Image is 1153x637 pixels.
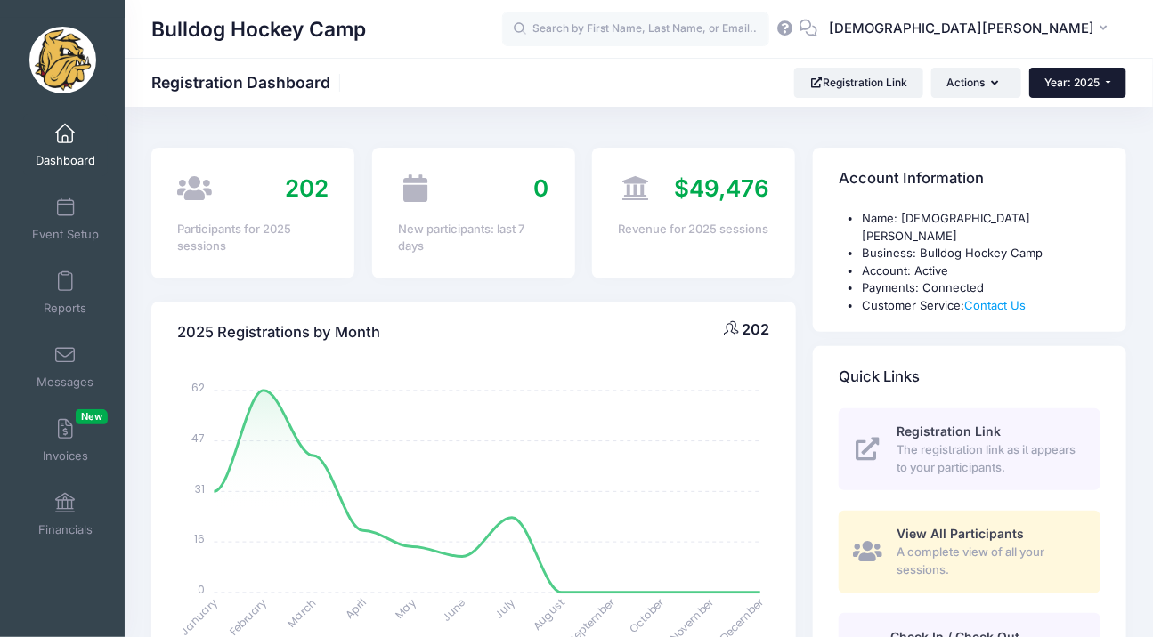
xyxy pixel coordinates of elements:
span: The registration link as it appears to your participants. [897,441,1080,476]
button: Year: 2025 [1029,68,1126,98]
span: Messages [37,375,93,390]
a: InvoicesNew [23,409,108,472]
a: Registration Link [794,68,923,98]
span: $49,476 [674,174,769,202]
img: Bulldog Hockey Camp [29,27,96,93]
h1: Bulldog Hockey Camp [151,9,366,50]
li: Payments: Connected [862,279,1100,297]
li: Account: Active [862,262,1100,280]
a: Messages [23,335,108,398]
span: 202 [285,174,329,202]
div: Participants for 2025 sessions [177,221,329,255]
a: Event Setup [23,188,108,250]
a: Contact Us [964,298,1026,312]
tspan: 16 [195,531,206,546]
tspan: 47 [192,431,206,446]
span: A complete view of all your sessions. [897,544,1080,578]
h1: Registration Dashboard [151,73,345,92]
a: Reports [23,262,108,324]
button: [DEMOGRAPHIC_DATA][PERSON_NAME] [817,9,1126,50]
span: New [76,409,108,424]
tspan: 62 [192,380,206,395]
tspan: 31 [196,480,206,496]
li: Customer Service: [862,297,1100,315]
span: View All Participants [897,526,1024,541]
span: Year: 2025 [1045,76,1100,89]
tspan: 0 [199,582,206,597]
li: Business: Bulldog Hockey Camp [862,245,1100,262]
a: Registration Link The registration link as it appears to your participants. [839,408,1100,490]
div: Revenue for 2025 sessions [619,221,770,238]
a: Dashboard [23,114,108,176]
span: Invoices [43,448,88,464]
span: Dashboard [36,153,95,168]
tspan: May [392,595,418,622]
tspan: October [627,594,669,636]
span: Registration Link [897,423,1001,439]
span: 0 [534,174,549,202]
span: [DEMOGRAPHIC_DATA][PERSON_NAME] [829,19,1094,38]
h4: Quick Links [839,352,920,403]
tspan: March [285,595,321,631]
a: View All Participants A complete view of all your sessions. [839,511,1100,593]
tspan: August [530,595,568,633]
span: 202 [742,320,769,338]
tspan: June [439,595,468,625]
div: New participants: last 7 days [398,221,549,255]
h4: Account Information [839,154,984,205]
span: Event Setup [32,227,99,242]
span: Reports [44,301,86,316]
button: Actions [931,68,1020,98]
h4: 2025 Registrations by Month [177,307,380,358]
input: Search by First Name, Last Name, or Email... [502,12,769,47]
span: Financials [38,522,93,537]
tspan: April [343,595,369,622]
li: Name: [DEMOGRAPHIC_DATA][PERSON_NAME] [862,210,1100,245]
a: Financials [23,483,108,545]
tspan: July [492,595,519,622]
